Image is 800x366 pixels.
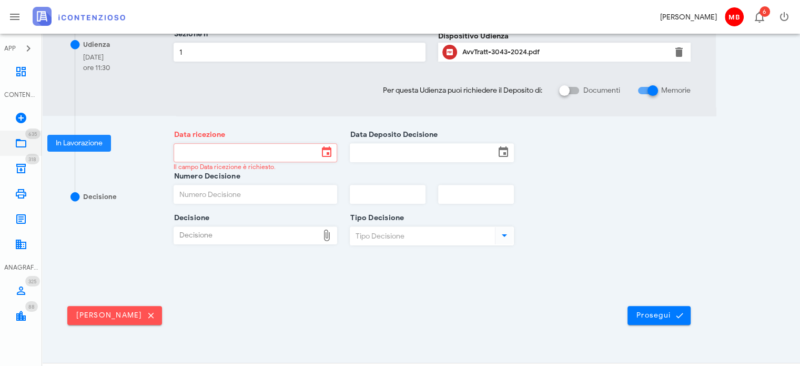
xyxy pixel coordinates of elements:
label: Dispositivo Udienza [438,31,509,42]
div: Clicca per aprire un'anteprima del file o scaricarlo [462,44,666,61]
button: Elimina [673,46,685,58]
div: ANAGRAFICA [4,263,38,272]
span: Distintivo [25,301,38,312]
input: Numero Decisione [174,185,337,203]
span: Distintivo [760,6,770,17]
span: Distintivo [25,128,40,139]
button: [PERSON_NAME] [67,306,162,325]
button: MB [721,4,746,29]
div: Decisione [83,192,117,202]
div: CONTENZIOSO [4,90,38,100]
span: Per questa Udienza puoi richiedere il Deposito di: [383,85,542,96]
span: 325 [28,278,37,285]
input: Tipo Decisione [350,227,493,245]
div: Il campo Data ricezione è richiesto. [174,164,338,170]
span: Prosegui [636,311,682,320]
span: 318 [28,156,36,163]
span: 88 [28,303,35,310]
img: logo-text-2x.png [33,7,125,26]
span: Distintivo [25,154,39,164]
span: [PERSON_NAME] [76,311,154,320]
span: Distintivo [25,276,40,286]
div: [PERSON_NAME] [660,12,717,23]
button: Distintivo [746,4,772,29]
label: Memorie [661,85,691,96]
label: Numero Decisione [171,171,240,182]
input: Sezione n° [174,43,426,61]
button: Prosegui [627,306,691,325]
div: Decisione [174,227,319,244]
div: [DATE] [83,52,110,63]
button: Clicca per aprire un'anteprima del file o scaricarlo [442,45,457,60]
span: MB [725,7,744,26]
div: AvvTratt-3043-2024.pdf [462,48,666,56]
label: Documenti [583,85,620,96]
label: Decisione [171,213,210,223]
div: Udienza [83,39,110,50]
label: Sezione n° [171,29,211,39]
div: ore 11:30 [83,63,110,73]
label: Tipo Decisione [347,213,404,223]
span: 635 [28,131,37,137]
